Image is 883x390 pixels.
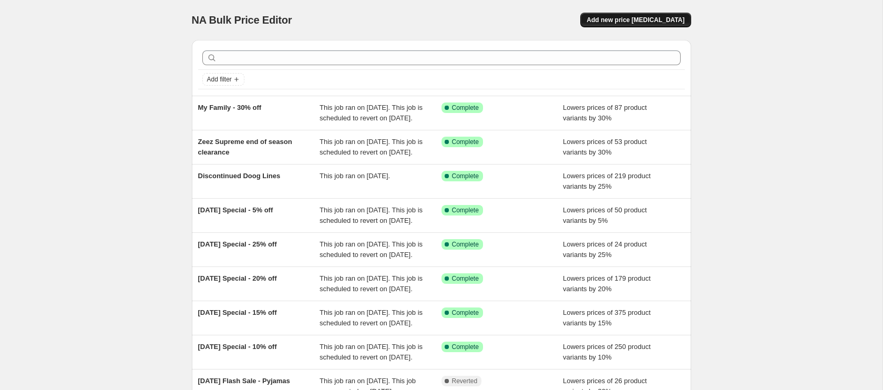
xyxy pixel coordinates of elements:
[563,343,651,361] span: Lowers prices of 250 product variants by 10%
[320,104,423,122] span: This job ran on [DATE]. This job is scheduled to revert on [DATE].
[452,274,479,283] span: Complete
[452,377,478,385] span: Reverted
[320,309,423,327] span: This job ran on [DATE]. This job is scheduled to revert on [DATE].
[452,206,479,214] span: Complete
[198,138,292,156] span: Zeez Supreme end of season clearance
[198,377,290,385] span: [DATE] Flash Sale - Pyjamas
[320,138,423,156] span: This job ran on [DATE]. This job is scheduled to revert on [DATE].
[198,206,273,214] span: [DATE] Special - 5% off
[452,138,479,146] span: Complete
[192,14,292,26] span: NA Bulk Price Editor
[563,104,647,122] span: Lowers prices of 87 product variants by 30%
[563,240,647,259] span: Lowers prices of 24 product variants by 25%
[452,240,479,249] span: Complete
[452,104,479,112] span: Complete
[198,104,262,111] span: My Family - 30% off
[563,309,651,327] span: Lowers prices of 375 product variants by 15%
[452,343,479,351] span: Complete
[198,309,277,316] span: [DATE] Special - 15% off
[563,274,651,293] span: Lowers prices of 179 product variants by 20%
[563,206,647,224] span: Lowers prices of 50 product variants by 5%
[580,13,691,27] button: Add new price [MEDICAL_DATA]
[320,240,423,259] span: This job ran on [DATE]. This job is scheduled to revert on [DATE].
[198,343,277,351] span: [DATE] Special - 10% off
[452,172,479,180] span: Complete
[320,343,423,361] span: This job ran on [DATE]. This job is scheduled to revert on [DATE].
[320,206,423,224] span: This job ran on [DATE]. This job is scheduled to revert on [DATE].
[320,172,390,180] span: This job ran on [DATE].
[452,309,479,317] span: Complete
[587,16,684,24] span: Add new price [MEDICAL_DATA]
[202,73,244,86] button: Add filter
[198,240,277,248] span: [DATE] Special - 25% off
[207,75,232,84] span: Add filter
[320,274,423,293] span: This job ran on [DATE]. This job is scheduled to revert on [DATE].
[563,172,651,190] span: Lowers prices of 219 product variants by 25%
[198,274,277,282] span: [DATE] Special - 20% off
[563,138,647,156] span: Lowers prices of 53 product variants by 30%
[198,172,281,180] span: Discontinued Doog Lines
